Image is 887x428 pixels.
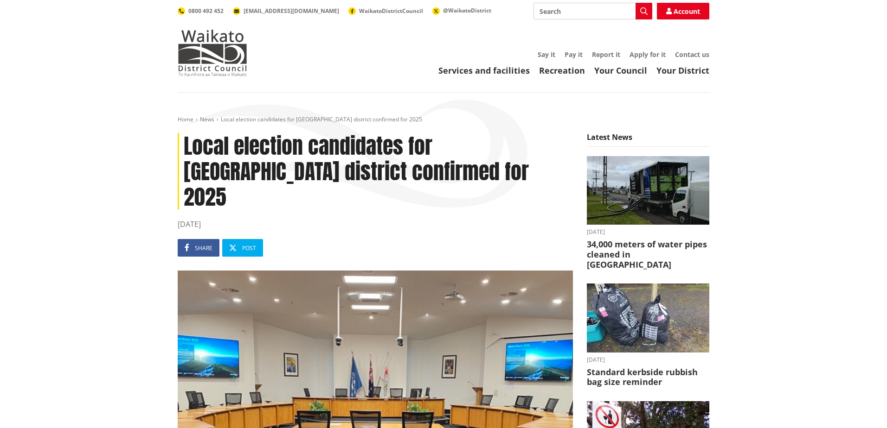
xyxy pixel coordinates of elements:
[656,65,709,76] a: Your District
[178,133,573,210] h1: Local election candidates for [GEOGRAPHIC_DATA] district confirmed for 2025
[587,229,709,235] time: [DATE]
[630,50,666,59] a: Apply for it
[188,7,224,15] span: 0800 492 452
[359,7,423,15] span: WaikatoDistrictCouncil
[178,116,709,124] nav: breadcrumb
[221,115,422,123] span: Local election candidates for [GEOGRAPHIC_DATA] district confirmed for 2025
[657,3,709,19] a: Account
[195,244,212,252] span: Share
[587,367,709,387] h3: Standard kerbside rubbish bag size reminder
[242,244,256,252] span: Post
[432,6,491,14] a: @WaikatoDistrict
[348,7,423,15] a: WaikatoDistrictCouncil
[200,115,214,123] a: News
[438,65,530,76] a: Services and facilities
[178,115,193,123] a: Home
[233,7,339,15] a: [EMAIL_ADDRESS][DOMAIN_NAME]
[587,239,709,270] h3: 34,000 meters of water pipes cleaned in [GEOGRAPHIC_DATA]
[539,65,585,76] a: Recreation
[244,7,339,15] span: [EMAIL_ADDRESS][DOMAIN_NAME]
[533,3,652,19] input: Search input
[587,283,709,387] a: [DATE] Standard kerbside rubbish bag size reminder
[587,283,709,352] img: 20250825_074435
[538,50,555,59] a: Say it
[443,6,491,14] span: @WaikatoDistrict
[565,50,583,59] a: Pay it
[587,357,709,363] time: [DATE]
[178,7,224,15] a: 0800 492 452
[587,133,709,147] h5: Latest News
[594,65,647,76] a: Your Council
[587,156,709,225] img: NO-DES unit flushing water pipes in Huntly
[587,156,709,270] a: [DATE] 34,000 meters of water pipes cleaned in [GEOGRAPHIC_DATA]
[178,239,219,257] a: Share
[592,50,620,59] a: Report it
[675,50,709,59] a: Contact us
[178,30,247,76] img: Waikato District Council - Te Kaunihera aa Takiwaa o Waikato
[178,219,573,230] time: [DATE]
[222,239,263,257] a: Post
